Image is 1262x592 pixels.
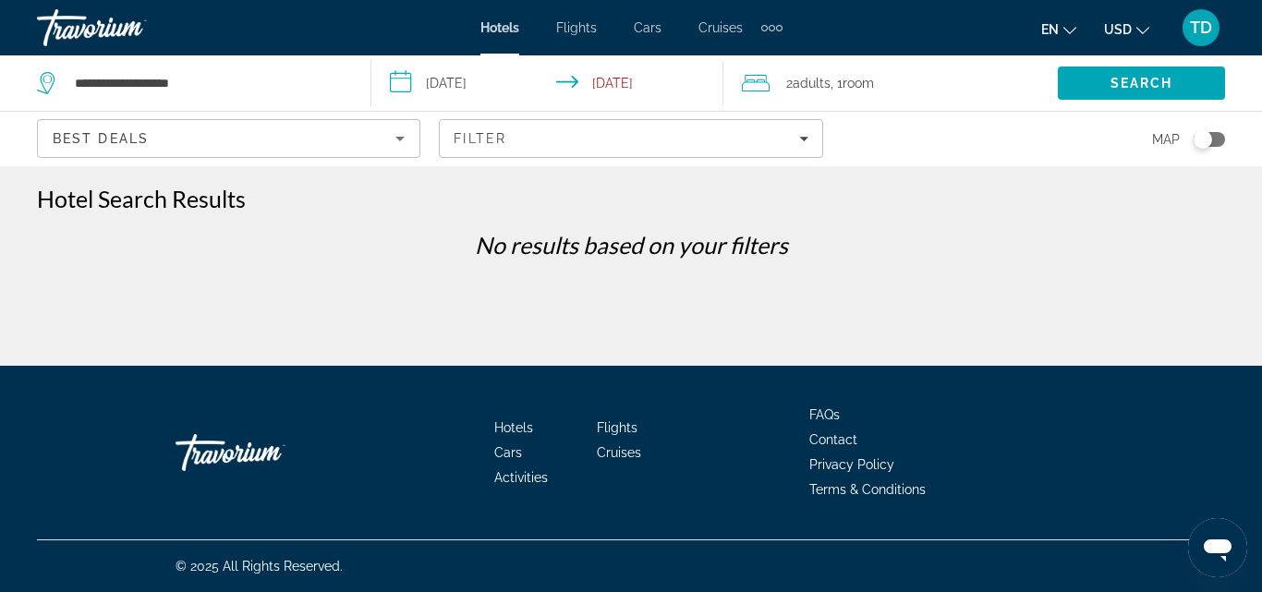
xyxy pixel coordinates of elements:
a: Cars [634,20,661,35]
span: en [1041,22,1059,37]
button: Extra navigation items [761,13,783,42]
a: Go Home [176,425,360,480]
span: , 1 [831,70,874,96]
a: Hotels [480,20,519,35]
a: Contact [809,432,857,447]
button: Toggle map [1180,131,1225,148]
button: Change language [1041,16,1076,42]
button: User Menu [1177,8,1225,47]
a: Travorium [37,4,222,52]
a: FAQs [809,407,840,422]
a: Privacy Policy [809,457,894,472]
input: Search hotel destination [73,69,343,97]
a: Flights [556,20,597,35]
a: Terms & Conditions [809,482,926,497]
span: Map [1152,127,1180,152]
iframe: Button to launch messaging window [1188,518,1247,577]
h1: Hotel Search Results [37,185,246,212]
a: Cars [494,445,522,460]
span: © 2025 All Rights Reserved. [176,559,343,574]
a: Flights [597,420,637,435]
span: Search [1110,76,1173,91]
span: Room [843,76,874,91]
span: 2 [786,70,831,96]
span: USD [1104,22,1132,37]
a: Cruises [597,445,641,460]
p: No results based on your filters [28,231,1234,259]
mat-select: Sort by [53,127,405,150]
a: Activities [494,470,548,485]
button: Search [1058,66,1225,100]
span: Filter [454,131,506,146]
span: Adults [793,76,831,91]
a: Hotels [494,420,533,435]
span: TD [1190,18,1212,37]
button: Filters [439,119,822,158]
button: Change currency [1104,16,1149,42]
button: Travelers: 2 adults, 0 children [723,55,1058,111]
span: Best Deals [53,131,149,146]
button: Select check in and out date [371,55,724,111]
a: Cruises [698,20,743,35]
